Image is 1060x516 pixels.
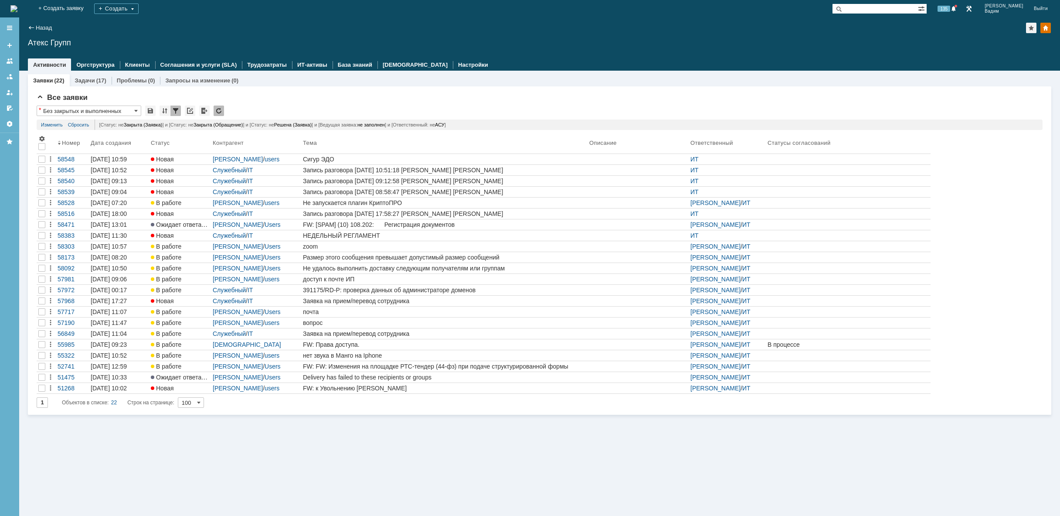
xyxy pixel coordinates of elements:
a: 55985 [56,339,89,350]
a: users [265,199,279,206]
a: [PERSON_NAME] [690,199,741,206]
a: Запись разговора [DATE] 08:58:47 [PERSON_NAME] [PERSON_NAME] [301,187,588,197]
a: Новая [149,154,211,164]
a: доступ к почте ИП [301,274,588,284]
span: Вадим [985,9,1023,14]
a: [PERSON_NAME] [690,297,741,304]
a: В работе [149,285,211,295]
span: В работе [151,308,181,315]
span: В работе [151,265,181,272]
span: Новая [151,210,174,217]
a: 56849 [56,328,89,339]
div: Запись разговора [DATE] 09:12:58 [PERSON_NAME] [PERSON_NAME] [303,178,586,185]
a: [PERSON_NAME] [690,276,741,283]
div: [DATE] 09:13 [91,178,127,185]
div: почта [303,308,586,315]
a: Служебный [213,178,246,185]
a: 52741 [56,361,89,372]
a: users [265,156,279,163]
a: Users [265,221,281,228]
div: [DATE] 11:47 [91,319,127,326]
div: вопрос [303,319,586,326]
div: Заявка на прием/перевод сотрудника [303,330,586,337]
a: ИТ-активы [297,62,327,68]
a: [PERSON_NAME] [213,156,263,163]
a: ИТ [742,341,751,348]
span: Новая [151,188,174,195]
a: В работе [149,318,211,328]
a: Заявка на прием/перевод сотрудника [301,296,588,306]
a: Служебный [213,188,246,195]
a: ИТ [690,167,699,174]
a: В работе [149,198,211,208]
div: Ответственный [690,140,734,146]
a: FW: [SPAM] (10) 108.202: Регистрация документов [301,219,588,230]
a: ИТ [742,363,751,370]
div: 58471 [58,221,87,228]
a: 391175/RD-P: проверка данных об администраторе доменов [301,285,588,295]
a: [PERSON_NAME] [690,221,741,228]
a: Мои заявки [3,85,17,99]
a: Трудозатраты [247,62,287,68]
a: [PERSON_NAME] [213,221,263,228]
div: 51268 [58,385,87,392]
a: 58471 [56,219,89,230]
a: [DATE] 11:47 [89,318,149,328]
a: В работе [149,361,211,372]
a: Клиенты [125,62,150,68]
a: Проблемы [117,77,147,84]
a: почта [301,307,588,317]
a: [DATE] 10:57 [89,241,149,252]
div: 58528 [58,199,87,206]
a: IT [248,297,253,304]
div: 55985 [58,341,87,348]
div: Дата создания [91,140,133,146]
div: [DATE] 13:01 [91,221,127,228]
a: ИТ [742,352,751,359]
a: ИТ [742,254,751,261]
span: Ожидает ответа контрагента [151,221,237,228]
a: ИТ [742,243,751,250]
a: FW: FW: Изменения на площадке РТС-тендер (44-фз) при подаче структурированной формы заявки [301,361,588,372]
a: ИТ [742,221,751,228]
a: ИТ [742,330,751,337]
div: [DATE] 11:04 [91,330,127,337]
a: Users [265,363,281,370]
a: Настройки [458,62,488,68]
a: 57717 [56,307,89,317]
a: Заявки в моей ответственности [3,70,17,84]
div: НЕДЕЛЬНЫЙ РЕГЛАМЕНТ [303,232,586,239]
a: Новая [149,383,211,393]
div: Обновлять список [214,106,224,116]
div: [DATE] 10:33 [91,374,127,381]
a: [PERSON_NAME] [213,243,263,250]
div: [DATE] 11:30 [91,232,127,239]
a: Новая [149,176,211,186]
div: Фильтрация... [170,106,181,116]
div: 51475 [58,374,87,381]
div: 58303 [58,243,87,250]
a: ИТ [690,156,699,163]
a: [DATE] 09:13 [89,176,149,186]
a: Заявка на прием/перевод сотрудника [301,328,588,339]
a: Назад [36,24,52,31]
div: 58383 [58,232,87,239]
a: Оргструктура [76,62,114,68]
div: Запись разговора [DATE] 10:51:18 [PERSON_NAME] [PERSON_NAME] [303,167,586,174]
a: Служебный [213,167,246,174]
a: [DATE] 07:20 [89,198,149,208]
div: Экспорт списка [199,106,210,116]
a: Запись разговора [DATE] 09:12:58 [PERSON_NAME] [PERSON_NAME] [301,176,588,186]
span: В работе [151,363,181,370]
a: ИТ [742,297,751,304]
a: [PERSON_NAME] [213,199,263,206]
a: ИТ [742,308,751,315]
a: Заявки на командах [3,54,17,68]
a: [DATE] 11:04 [89,328,149,339]
a: IT [248,330,253,337]
div: Сортировка... [160,106,170,116]
div: Контрагент [213,140,245,146]
div: [DATE] 09:04 [91,188,127,195]
a: Задачи [75,77,95,84]
div: 57190 [58,319,87,326]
